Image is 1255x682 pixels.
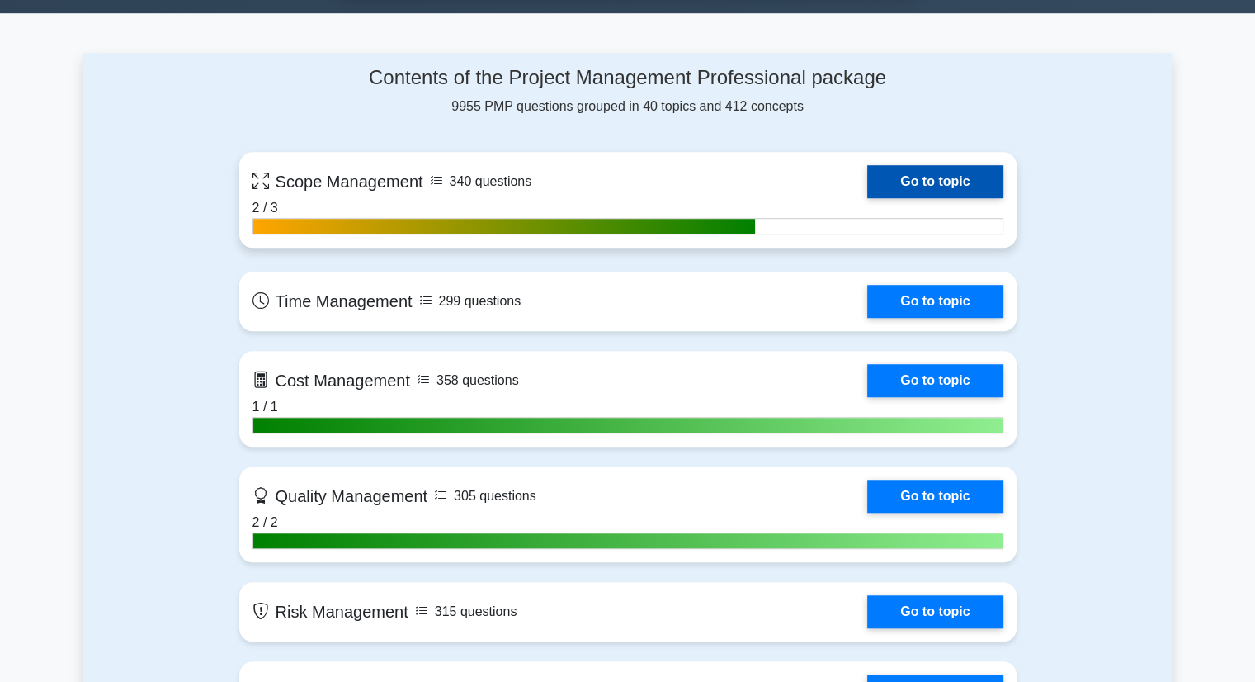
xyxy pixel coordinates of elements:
h4: Contents of the Project Management Professional package [239,66,1017,90]
a: Go to topic [867,364,1003,397]
a: Go to topic [867,595,1003,628]
a: Go to topic [867,165,1003,198]
div: 9955 PMP questions grouped in 40 topics and 412 concepts [239,66,1017,116]
a: Go to topic [867,480,1003,513]
a: Go to topic [867,285,1003,318]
